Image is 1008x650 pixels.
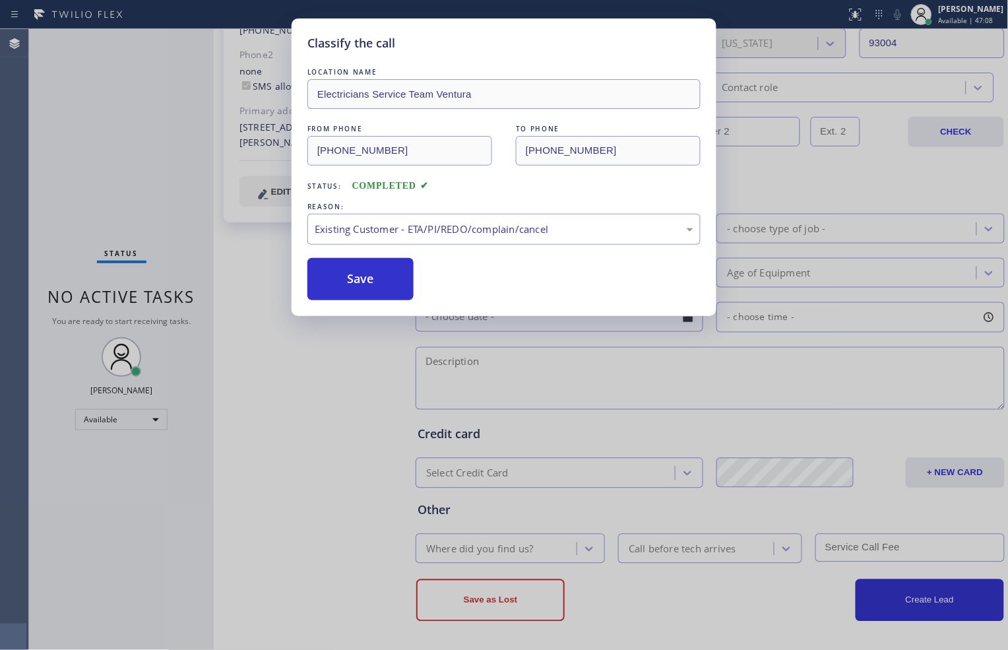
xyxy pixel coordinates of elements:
[307,136,492,166] input: From phone
[307,258,414,300] button: Save
[307,122,492,136] div: FROM PHONE
[516,122,701,136] div: TO PHONE
[516,136,701,166] input: To phone
[307,65,701,79] div: LOCATION NAME
[307,200,701,214] div: REASON:
[315,222,693,237] div: Existing Customer - ETA/PI/REDO/complain/cancel
[307,181,342,191] span: Status:
[307,34,395,52] h5: Classify the call
[352,181,429,191] span: COMPLETED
